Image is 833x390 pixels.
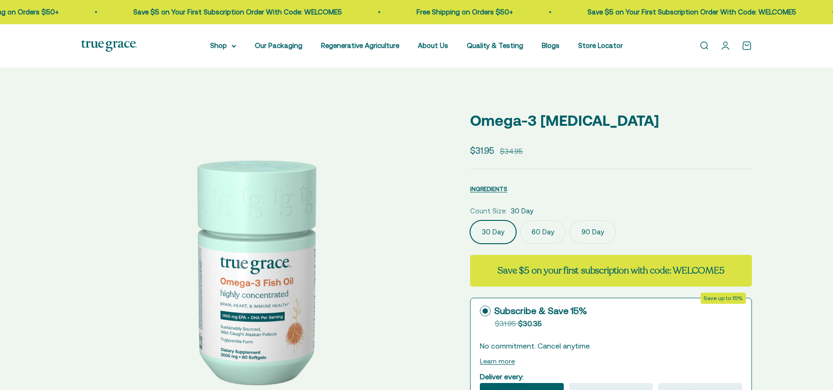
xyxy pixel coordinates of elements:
[470,205,507,217] legend: Count Size:
[210,40,236,51] summary: Shop
[542,41,560,49] a: Blogs
[587,7,796,18] p: Save $5 on Your First Subscription Order With Code: WELCOME5
[470,144,494,157] sale-price: $31.95
[467,41,523,49] a: Quality & Testing
[418,41,448,49] a: About Us
[511,205,533,217] span: 30 Day
[321,41,399,49] a: Regenerative Agriculture
[500,146,523,157] compare-at-price: $34.95
[133,7,342,18] p: Save $5 on Your First Subscription Order With Code: WELCOME5
[470,109,752,132] p: Omega-3 [MEDICAL_DATA]
[578,41,623,49] a: Store Locator
[416,8,513,16] a: Free Shipping on Orders $50+
[470,183,507,194] button: INGREDIENTS
[498,264,724,277] strong: Save $5 on your first subscription with code: WELCOME5
[470,185,507,192] span: INGREDIENTS
[255,41,302,49] a: Our Packaging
